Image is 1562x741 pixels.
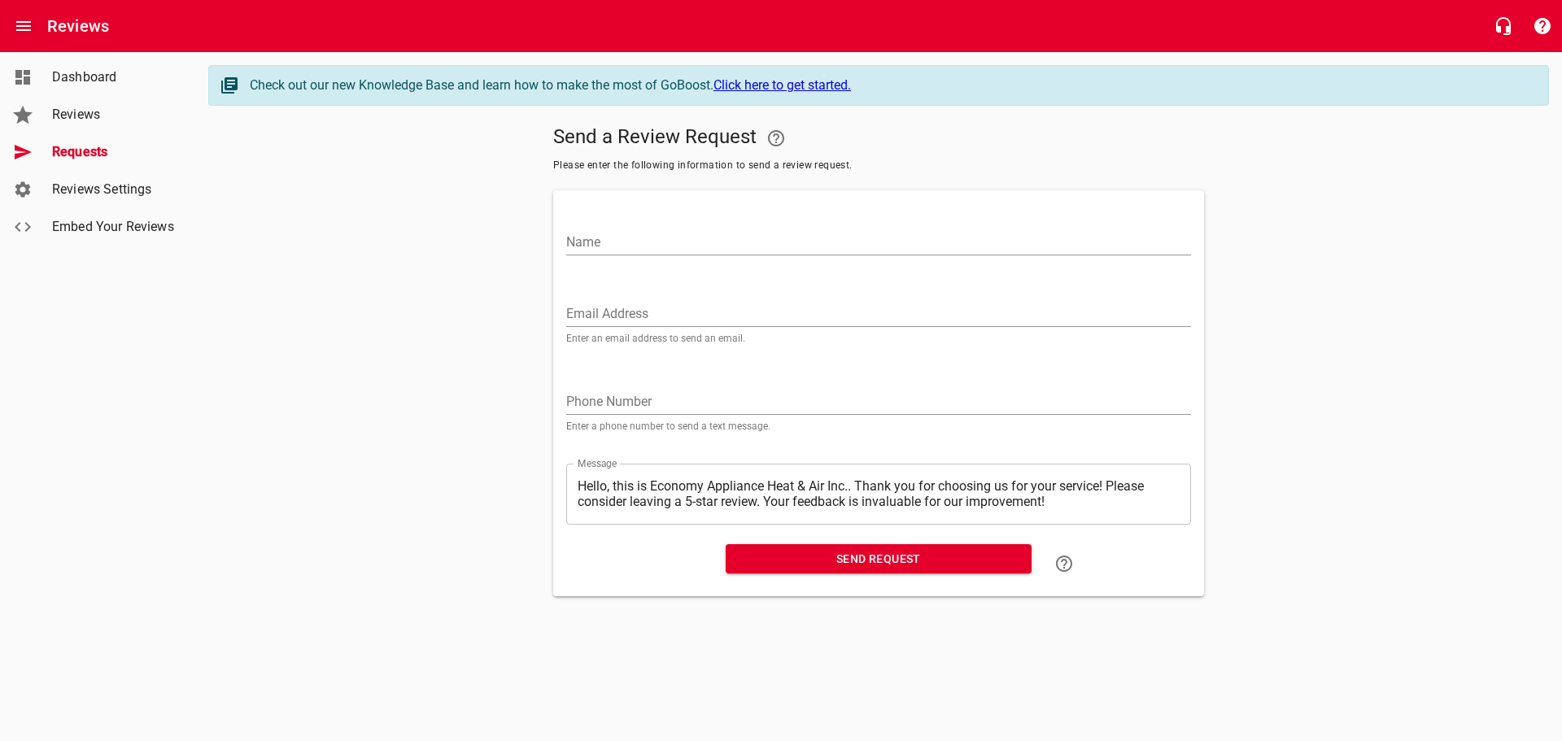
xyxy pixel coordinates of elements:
span: Please enter the following information to send a review request. [553,158,1204,174]
span: Embed Your Reviews [52,217,176,237]
a: Click here to get started. [713,77,851,93]
span: Send Request [739,549,1019,569]
h5: Send a Review Request [553,119,1204,158]
h6: Reviews [47,13,109,39]
span: Dashboard [52,68,176,87]
button: Support Portal [1523,7,1562,46]
div: Check out our new Knowledge Base and learn how to make the most of GoBoost. [250,76,1532,95]
a: Learn how to "Send a Review Request" [1045,544,1084,583]
button: Open drawer [4,7,43,46]
p: Enter an email address to send an email. [566,333,1191,343]
button: Live Chat [1484,7,1523,46]
span: Reviews [52,105,176,124]
a: Your Google or Facebook account must be connected to "Send a Review Request" [757,119,796,158]
textarea: Hello, this is Economy Appliance Heat & Air Inc.. Thank you for choosing us for your service! Ple... [578,478,1180,509]
span: Requests [52,142,176,162]
span: Reviews Settings [52,180,176,199]
p: Enter a phone number to send a text message. [566,421,1191,431]
button: Send Request [726,544,1032,574]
